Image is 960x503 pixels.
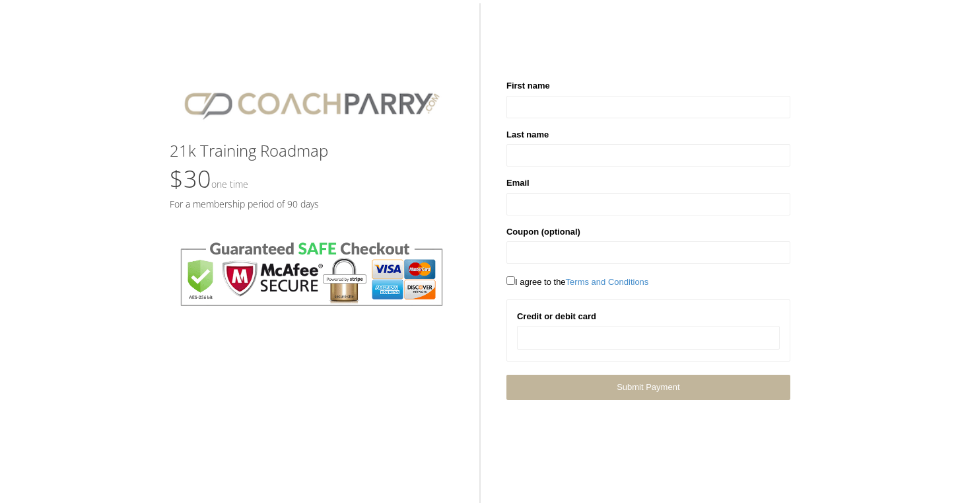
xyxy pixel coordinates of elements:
[506,176,530,190] label: Email
[517,310,596,323] label: Credit or debit card
[170,163,248,195] span: $30
[526,332,771,344] iframe: Secure card payment input frame
[566,277,649,287] a: Terms and Conditions
[170,199,454,209] h5: For a membership period of 90 days
[506,375,790,399] a: Submit Payment
[211,178,248,190] small: One time
[170,142,454,159] h3: 21k Training Roadmap
[506,225,580,239] label: Coupon (optional)
[506,128,549,141] label: Last name
[506,277,648,287] span: I agree to the
[617,382,679,392] span: Submit Payment
[170,79,454,129] img: CPlogo.png
[506,79,550,93] label: First name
